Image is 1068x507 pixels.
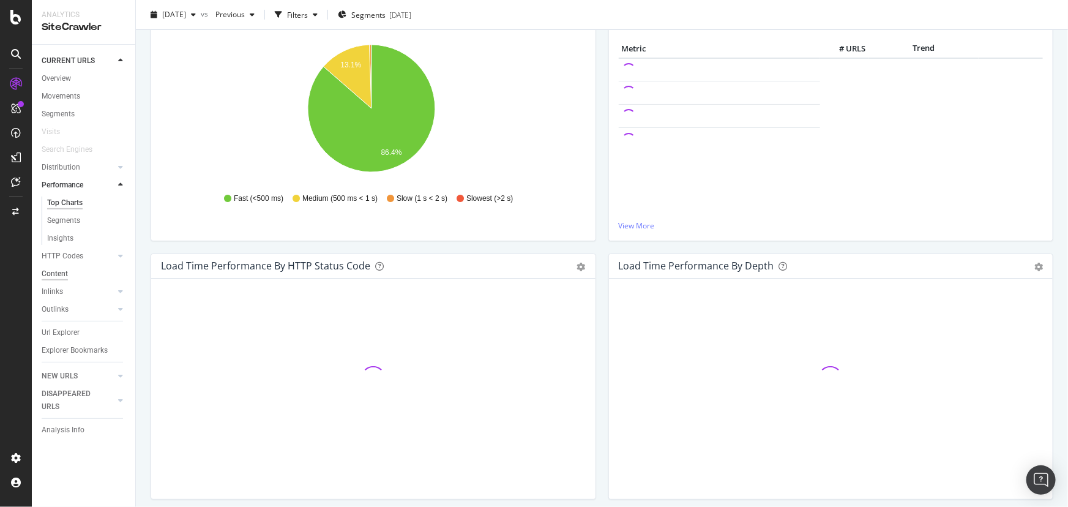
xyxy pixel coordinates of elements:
a: NEW URLS [42,370,114,383]
th: # URLS [820,40,869,58]
div: Url Explorer [42,326,80,339]
a: Visits [42,126,72,138]
span: Slow (1 s < 2 s) [397,193,447,204]
div: Insights [47,232,73,245]
a: Insights [47,232,127,245]
a: Explorer Bookmarks [42,344,127,357]
div: gear [1034,263,1043,271]
span: vs [201,8,211,18]
span: Segments [351,9,386,20]
a: View More [619,220,1044,231]
a: Inlinks [42,285,114,298]
div: HTTP Codes [42,250,83,263]
div: [DATE] [389,9,411,20]
button: [DATE] [146,5,201,24]
a: Segments [42,108,127,121]
a: DISAPPEARED URLS [42,388,114,413]
a: Top Charts [47,197,127,209]
a: Url Explorer [42,326,127,339]
a: Movements [42,90,127,103]
div: Filters [287,9,308,20]
div: Analytics [42,10,125,20]
div: Content [42,268,68,280]
div: Top Charts [47,197,83,209]
div: DISAPPEARED URLS [42,388,103,413]
a: Outlinks [42,303,114,316]
div: Inlinks [42,285,63,298]
button: Segments[DATE] [333,5,416,24]
a: CURRENT URLS [42,54,114,67]
text: 13.1% [340,61,361,69]
svg: A chart. [161,40,581,182]
span: Previous [211,9,245,20]
div: Distribution [42,161,80,174]
a: HTTP Codes [42,250,114,263]
a: Analysis Info [42,424,127,437]
div: Segments [47,214,80,227]
div: Load Time Performance by Depth [619,260,774,272]
div: CURRENT URLS [42,54,95,67]
div: Analysis Info [42,424,84,437]
div: Overview [42,72,71,85]
div: Visits [42,126,60,138]
th: Trend [869,40,979,58]
a: Segments [47,214,127,227]
div: gear [577,263,586,271]
span: 2025 Oct. 3rd [162,9,186,20]
a: Overview [42,72,127,85]
a: Content [42,268,127,280]
div: Outlinks [42,303,69,316]
div: Explorer Bookmarks [42,344,108,357]
div: SiteCrawler [42,20,125,34]
span: Slowest (>2 s) [466,193,513,204]
div: Load Time Performance by HTTP Status Code [161,260,370,272]
a: Search Engines [42,143,105,156]
div: Segments [42,108,75,121]
span: Medium (500 ms < 1 s) [302,193,378,204]
button: Previous [211,5,260,24]
a: Performance [42,179,114,192]
span: Fast (<500 ms) [234,193,283,204]
div: Open Intercom Messenger [1026,465,1056,495]
a: Distribution [42,161,114,174]
text: 86.4% [381,148,402,157]
div: Performance [42,179,83,192]
button: Filters [270,5,323,24]
div: Search Engines [42,143,92,156]
th: Metric [619,40,820,58]
div: Movements [42,90,80,103]
div: NEW URLS [42,370,78,383]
